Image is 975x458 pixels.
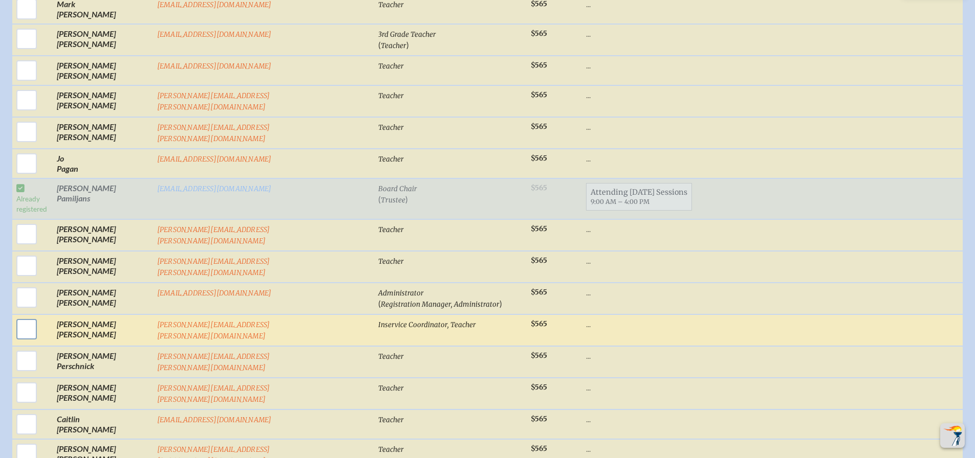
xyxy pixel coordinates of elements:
span: 9:00 AM – 4:00 PM [591,198,649,205]
span: $565 [531,444,547,453]
span: Inservice Coordinator, Teacher [378,320,476,329]
span: $565 [531,90,547,99]
a: [PERSON_NAME][EMAIL_ADDRESS][PERSON_NAME][DOMAIN_NAME] [157,257,270,277]
span: Board Chair [378,185,417,193]
span: $565 [531,154,547,163]
span: Teacher [378,91,404,100]
td: [PERSON_NAME] [PERSON_NAME] [53,117,153,149]
span: ( [378,299,381,308]
button: Scroll Top [940,423,965,448]
span: $565 [531,288,547,296]
td: [PERSON_NAME] [PERSON_NAME] [53,283,153,314]
span: Teacher [378,384,404,393]
td: [PERSON_NAME] Perschnick [53,346,153,378]
p: ... [586,382,772,393]
a: [PERSON_NAME][EMAIL_ADDRESS][PERSON_NAME][DOMAIN_NAME] [157,384,270,404]
span: 3rd Grade Teacher [378,30,436,39]
p: ... [586,444,772,454]
span: Administrator [378,289,424,297]
span: Teacher [378,123,404,132]
span: Registration Manager, Administrator [381,300,500,309]
p: ... [586,122,772,132]
span: $565 [531,61,547,70]
span: ) [405,194,408,204]
p: ... [586,414,772,424]
span: Trustee [381,196,405,204]
td: [PERSON_NAME] [PERSON_NAME] [53,378,153,409]
a: [EMAIL_ADDRESS][DOMAIN_NAME] [157,155,272,164]
span: $565 [531,224,547,233]
a: [PERSON_NAME][EMAIL_ADDRESS][PERSON_NAME][DOMAIN_NAME] [157,225,270,245]
span: Teacher [378,225,404,234]
a: [EMAIL_ADDRESS][DOMAIN_NAME] [157,30,272,39]
td: [PERSON_NAME] [PERSON_NAME] [53,56,153,85]
span: $565 [531,415,547,423]
a: [EMAIL_ADDRESS][DOMAIN_NAME] [157,416,272,424]
span: Teacher [378,1,404,9]
p: ... [586,319,772,329]
span: $565 [531,29,547,38]
span: ) [406,40,409,50]
td: [PERSON_NAME] [PERSON_NAME] [53,219,153,251]
p: ... [586,29,772,39]
td: [PERSON_NAME] [PERSON_NAME] [53,314,153,346]
td: [PERSON_NAME] [PERSON_NAME] [53,24,153,56]
span: ) [500,299,502,308]
p: ... [586,351,772,361]
p: ... [586,287,772,297]
span: $565 [531,319,547,328]
a: [PERSON_NAME][EMAIL_ADDRESS][PERSON_NAME][DOMAIN_NAME] [157,352,270,372]
a: [PERSON_NAME][EMAIL_ADDRESS][PERSON_NAME][DOMAIN_NAME] [157,320,270,340]
span: $565 [531,383,547,392]
p: ... [586,256,772,266]
span: Teacher [378,155,404,164]
span: Teacher [381,41,406,50]
span: Teacher [378,352,404,361]
span: Teacher [378,416,404,424]
a: [EMAIL_ADDRESS][DOMAIN_NAME] [157,185,272,193]
span: Attending [DATE] Sessions [587,186,691,208]
td: [PERSON_NAME] Pamiljans [53,178,153,219]
span: ( [378,40,381,50]
span: Teacher [378,445,404,454]
td: Caitlin [PERSON_NAME] [53,409,153,439]
span: Teacher [378,257,404,266]
p: ... [586,153,772,164]
td: [PERSON_NAME] [PERSON_NAME] [53,85,153,117]
a: [EMAIL_ADDRESS][DOMAIN_NAME] [157,62,272,71]
img: To the top [942,425,963,446]
p: ... [586,224,772,234]
td: Jo Pagan [53,149,153,178]
span: ( [378,194,381,204]
a: [PERSON_NAME][EMAIL_ADDRESS][PERSON_NAME][DOMAIN_NAME] [157,91,270,111]
span: $565 [531,256,547,265]
p: ... [586,60,772,71]
span: Teacher [378,62,404,71]
a: [EMAIL_ADDRESS][DOMAIN_NAME] [157,289,272,297]
p: ... [586,90,772,100]
span: $565 [531,122,547,131]
a: [PERSON_NAME][EMAIL_ADDRESS][PERSON_NAME][DOMAIN_NAME] [157,123,270,143]
a: [EMAIL_ADDRESS][DOMAIN_NAME] [157,1,272,9]
td: [PERSON_NAME] [PERSON_NAME] [53,251,153,283]
span: $565 [531,351,547,360]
